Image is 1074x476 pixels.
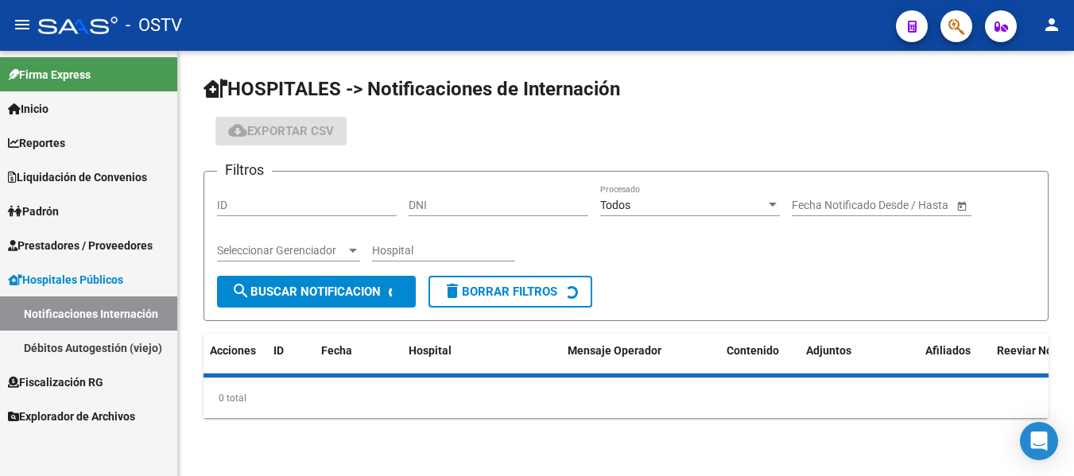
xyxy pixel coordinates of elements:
[800,334,919,368] datatable-header-cell: Adjuntos
[8,168,147,186] span: Liquidación de Convenios
[228,124,334,138] span: Exportar CSV
[210,344,256,357] span: Acciones
[321,344,352,357] span: Fecha
[217,159,272,181] h3: Filtros
[228,121,247,140] mat-icon: cloud_download
[1020,422,1058,460] div: Open Intercom Messenger
[231,284,381,299] span: Buscar Notificacion
[8,373,103,391] span: Fiscalización RG
[443,281,462,300] mat-icon: delete
[8,271,123,288] span: Hospitales Públicos
[925,344,971,357] span: Afiliados
[600,199,630,211] span: Todos
[217,276,416,308] button: Buscar Notificacion
[561,334,720,368] datatable-header-cell: Mensaje Operador
[792,199,850,212] input: Fecha inicio
[126,8,182,43] span: - OSTV
[315,334,402,368] datatable-header-cell: Fecha
[443,284,557,299] span: Borrar Filtros
[727,344,779,357] span: Contenido
[8,134,65,152] span: Reportes
[428,276,592,308] button: Borrar Filtros
[409,344,452,357] span: Hospital
[215,117,347,145] button: Exportar CSV
[806,344,851,357] span: Adjuntos
[8,100,48,118] span: Inicio
[273,344,284,357] span: ID
[1042,15,1061,34] mat-icon: person
[217,244,346,257] span: Seleccionar Gerenciador
[402,334,561,368] datatable-header-cell: Hospital
[204,78,620,100] span: HOSPITALES -> Notificaciones de Internación
[13,15,32,34] mat-icon: menu
[8,237,153,254] span: Prestadores / Proveedores
[204,378,1049,418] div: 0 total
[8,203,59,220] span: Padrón
[8,66,91,83] span: Firma Express
[720,334,800,368] datatable-header-cell: Contenido
[863,199,941,212] input: Fecha fin
[919,334,991,368] datatable-header-cell: Afiliados
[568,344,661,357] span: Mensaje Operador
[231,281,250,300] mat-icon: search
[953,197,970,214] button: Open calendar
[204,334,267,368] datatable-header-cell: Acciones
[8,408,135,425] span: Explorador de Archivos
[267,334,315,368] datatable-header-cell: ID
